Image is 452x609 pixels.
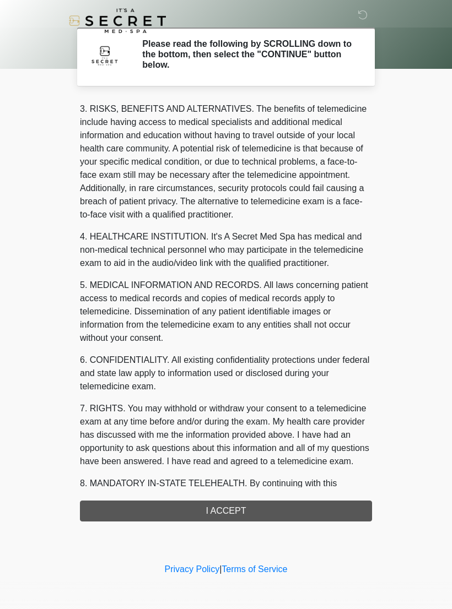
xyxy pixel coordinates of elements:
[80,102,372,221] p: 3. RISKS, BENEFITS AND ALTERNATIVES. The benefits of telemedicine include having access to medica...
[80,279,372,345] p: 5. MEDICAL INFORMATION AND RECORDS. All laws concerning patient access to medical records and cop...
[88,39,121,72] img: Agent Avatar
[222,564,287,574] a: Terms of Service
[69,8,166,33] img: It's A Secret Med Spa Logo
[80,402,372,468] p: 7. RIGHTS. You may withhold or withdraw your consent to a telemedicine exam at any time before an...
[219,564,222,574] a: |
[80,354,372,393] p: 6. CONFIDENTIALITY. All existing confidentiality protections under federal and state law apply to...
[80,230,372,270] p: 4. HEALTHCARE INSTITUTION. It's A Secret Med Spa has medical and non-medical technical personnel ...
[142,39,356,70] h2: Please read the following by SCROLLING down to the bottom, then select the "CONTINUE" button below.
[165,564,220,574] a: Privacy Policy
[80,477,372,543] p: 8. MANDATORY IN-STATE TELEHEALTH. By continuing with this telehealth visit, I affirm that I am cu...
